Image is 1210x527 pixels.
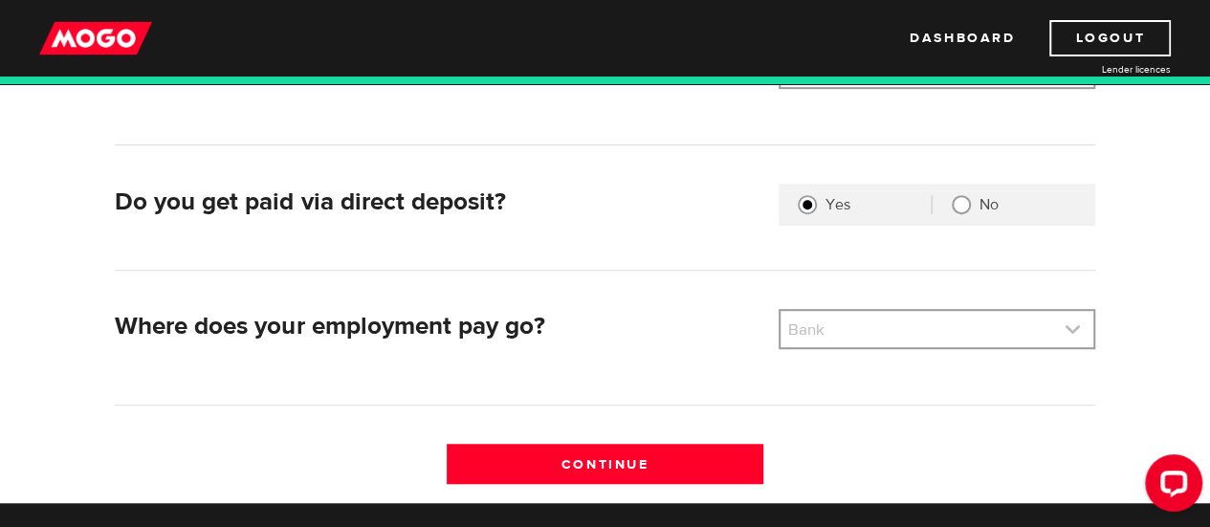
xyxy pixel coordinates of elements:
[1049,20,1171,56] a: Logout
[115,312,762,341] h2: Where does your employment pay go?
[39,20,152,56] img: mogo_logo-11ee424be714fa7cbb0f0f49df9e16ec.png
[1027,62,1171,77] a: Lender licences
[1130,447,1210,527] iframe: LiveChat chat widget
[447,444,763,484] input: Continue
[115,187,762,217] h2: Do you get paid via direct deposit?
[979,195,1076,214] label: No
[798,195,817,214] input: Yes
[825,195,931,214] label: Yes
[910,20,1015,56] a: Dashboard
[952,195,971,214] input: No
